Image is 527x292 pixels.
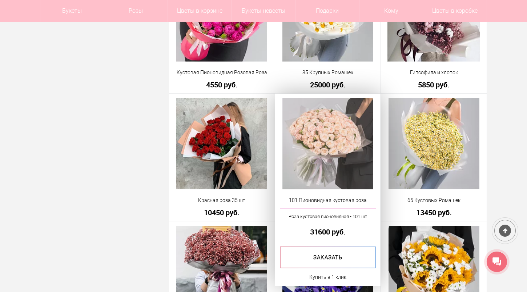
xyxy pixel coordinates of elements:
a: 4550 руб. [174,81,270,88]
a: Гипсофила и хлопок [386,69,482,76]
a: 25000 руб. [280,81,376,88]
a: 10450 руб. [174,209,270,216]
a: 101 Пионовидная кустовая роза [280,197,376,204]
a: 13450 руб. [386,209,482,216]
a: Купить в 1 клик [309,273,346,281]
a: 85 Крупных Ромашек [280,69,376,76]
a: Роза кустовая пионовидная - 101 шт [280,209,376,224]
a: Красная роза 35 шт [174,197,270,204]
img: Красная роза 35 шт [176,98,267,189]
a: 31600 руб. [280,228,376,236]
img: 65 Кустовых Ромашек [389,98,479,189]
img: 101 Пионовидная кустовая роза [282,98,373,189]
a: Кустовая Пионовидная Розовая Роза 11 шт [174,69,270,76]
a: 5850 руб. [386,81,482,88]
a: 65 Кустовых Ромашек [386,197,482,204]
